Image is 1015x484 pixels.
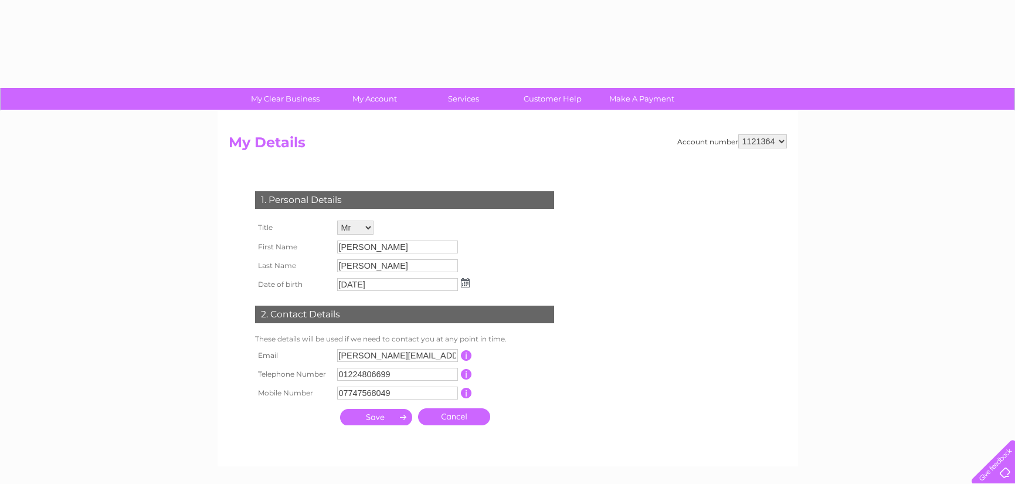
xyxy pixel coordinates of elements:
a: My Clear Business [237,88,334,110]
td: These details will be used if we need to contact you at any point in time. [252,332,557,346]
input: Information [461,350,472,361]
th: First Name [252,238,334,256]
input: Submit [340,409,412,425]
th: Email [252,346,334,365]
a: My Account [326,88,423,110]
a: Cancel [418,408,490,425]
th: Title [252,218,334,238]
th: Date of birth [252,275,334,294]
th: Mobile Number [252,384,334,402]
a: Make A Payment [593,88,690,110]
div: 1. Personal Details [255,191,554,209]
img: ... [461,278,470,287]
input: Information [461,369,472,380]
th: Telephone Number [252,365,334,384]
input: Information [461,388,472,398]
a: Customer Help [504,88,601,110]
div: 2. Contact Details [255,306,554,323]
a: Services [415,88,512,110]
h2: My Details [229,134,787,157]
div: Account number [677,134,787,148]
th: Last Name [252,256,334,275]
